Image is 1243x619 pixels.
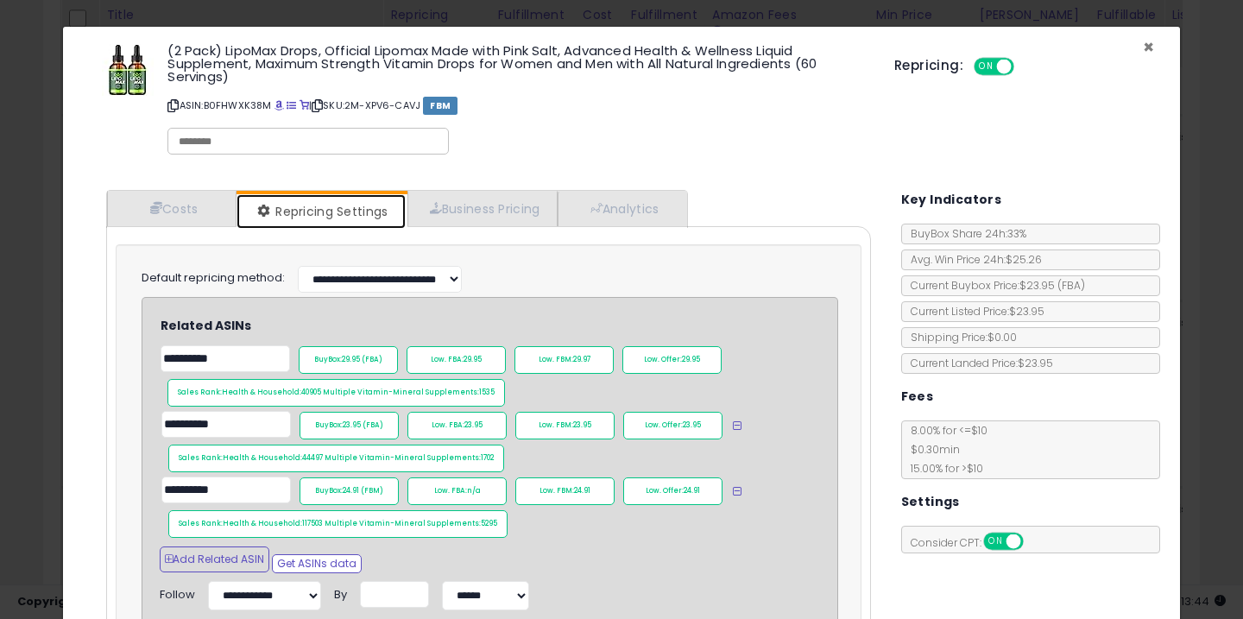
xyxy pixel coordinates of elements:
[343,420,383,430] span: 23.95 (FBA)
[407,412,507,439] div: Low. FBA:
[682,355,700,364] span: 29.95
[975,60,997,74] span: ON
[901,491,960,513] h5: Settings
[573,355,590,364] span: 29.97
[622,346,722,374] div: Low. Offer:
[902,535,1046,550] span: Consider CPT:
[223,519,497,528] span: Health & Household:117503 Multiple Vitamin-Mineral Supplements:5295
[467,486,481,496] span: n/a
[558,191,685,226] a: Analytics
[343,486,383,496] span: 24.91 (FBM)
[299,346,398,374] div: BuyBox:
[902,226,1026,241] span: BuyBox Share 24h: 33%
[407,191,558,226] a: Business Pricing
[573,420,591,430] span: 23.95
[902,423,987,476] span: 8.00 % for <= $10
[894,59,963,73] h5: Repricing:
[515,477,615,505] div: Low. FBM:
[902,442,960,457] span: $0.30 min
[223,453,494,463] span: Health & Household:44497 Multiple Vitamin-Mineral Supplements:1702
[1012,60,1039,74] span: OFF
[464,355,482,364] span: 29.95
[423,97,457,115] span: FBM
[683,420,701,430] span: 23.95
[901,386,934,407] h5: Fees
[272,554,362,573] button: Get ASINs data
[902,330,1017,344] span: Shipping Price: $0.00
[1019,278,1085,293] span: $23.95
[237,194,406,229] a: Repricing Settings
[684,486,700,496] span: 24.91
[902,252,1042,267] span: Avg. Win Price 24h: $25.26
[1020,534,1048,549] span: OFF
[167,44,868,83] h3: (2 Pack) LipoMax Drops, Official Lipomax Made with Pink Salt, Advanced Health & Wellness Liquid S...
[574,486,590,496] span: 24.91
[222,388,495,397] span: Health & Household:40905 Multiple Vitamin-Mineral Supplements:1535
[985,534,1006,549] span: ON
[902,356,1053,370] span: Current Landed Price: $23.95
[300,477,399,505] div: BuyBox:
[300,412,399,439] div: BuyBox:
[902,304,1044,319] span: Current Listed Price: $23.95
[623,477,722,505] div: Low. Offer:
[142,270,285,287] label: Default repricing method:
[334,581,347,603] div: By
[514,346,614,374] div: Low. FBM:
[161,319,850,332] h4: Related ASINs
[902,278,1085,293] span: Current Buybox Price:
[168,510,508,538] div: Sales Rank:
[407,346,506,374] div: Low. FBA:
[167,379,505,407] div: Sales Rank:
[167,92,868,119] p: ASIN: B0FHWXK38M | SKU: 2M-XPV6-CAVJ
[342,355,382,364] span: 29.95 (FBA)
[1057,278,1085,293] span: ( FBA )
[515,412,615,439] div: Low. FBM:
[107,191,237,226] a: Costs
[168,445,504,472] div: Sales Rank:
[287,98,296,112] a: All offer listings
[102,44,154,96] img: 41sIZ-V6quL._SL60_.jpg
[1143,35,1154,60] span: ×
[902,461,983,476] span: 15.00 % for > $10
[160,546,269,572] button: Add Related ASIN
[160,581,195,603] div: Follow
[407,477,507,505] div: Low. FBA:
[623,412,722,439] div: Low. Offer:
[274,98,284,112] a: BuyBox page
[464,420,483,430] span: 23.95
[300,98,309,112] a: Your listing only
[901,189,1002,211] h5: Key Indicators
